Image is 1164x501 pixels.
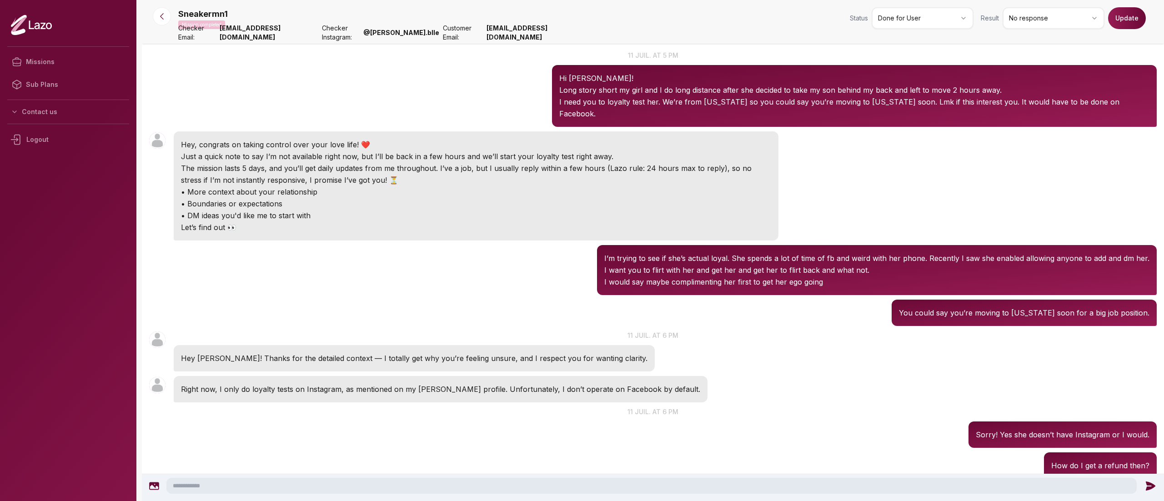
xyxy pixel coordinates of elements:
[178,8,228,20] p: Sneakermn1
[181,352,647,364] p: Hey [PERSON_NAME]! Thanks for the detailed context — I totally get why you’re feeling unsure, and...
[181,383,700,395] p: Right now, I only do loyalty tests on Instagram, as mentioned on my [PERSON_NAME] profile. Unfort...
[181,139,771,150] p: Hey, congrats on taking control over your love life! ❤️
[559,84,1149,96] p: Long story short my girl and I do long distance after she decided to take my son behind my back a...
[850,14,868,23] span: Status
[220,24,319,42] strong: [EMAIL_ADDRESS][DOMAIN_NAME]
[181,150,771,162] p: Just a quick note to say I’m not available right now, but I’ll be back in a few hours and we’ll s...
[604,276,1149,288] p: I would say maybe complimenting her first to get her ego going
[142,407,1164,416] p: 11 juil. at 6 pm
[178,20,225,29] p: Mission completed
[149,132,166,149] img: User avatar
[487,24,586,42] strong: [EMAIL_ADDRESS][DOMAIN_NAME]
[981,14,999,23] span: Result
[7,73,129,96] a: Sub Plans
[7,50,129,73] a: Missions
[181,186,771,198] p: • More context about your relationship
[976,429,1149,441] p: Sorry! Yes she doesn’t have Instagram or I would.
[142,50,1164,60] p: 11 juil. at 5 pm
[322,24,360,42] span: Checker Instagram:
[559,72,1149,84] p: Hi [PERSON_NAME]!
[181,221,771,233] p: Let’s find out 👀
[178,24,216,42] span: Checker Email:
[142,331,1164,340] p: 11 juil. at 6 pm
[363,28,439,37] strong: @ [PERSON_NAME].blle
[181,210,771,221] p: • DM ideas you'd like me to start with
[149,377,166,393] img: User avatar
[559,96,1149,120] p: I need you to loyalty test her. We’re from [US_STATE] so you could say you’re moving to [US_STATE...
[604,252,1149,264] p: I’m trying to see if she’s actual loyal. She spends a lot of time of fb and weird with her phone....
[7,104,129,120] button: Contact us
[604,264,1149,276] p: I want you to flirt with her and get her and get her to flirt back and what not.
[443,24,483,42] span: Customer Email:
[899,307,1149,319] p: You could say you’re moving to [US_STATE] soon for a big job position.
[1108,7,1146,29] button: Update
[181,162,771,186] p: The mission lasts 5 days, and you’ll get daily updates from me throughout. I’ve a job, but I usua...
[7,128,129,151] div: Logout
[181,198,771,210] p: • Boundaries or expectations
[1051,460,1149,471] p: How do I get a refund then?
